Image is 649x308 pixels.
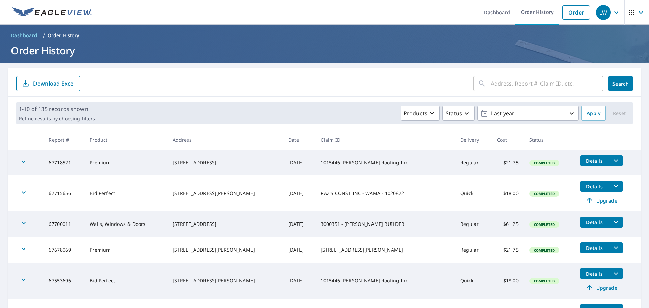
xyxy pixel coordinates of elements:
button: detailsBtn-67700011 [580,217,609,228]
button: filesDropdownBtn-67678069 [609,242,623,253]
button: detailsBtn-67553696 [580,268,609,279]
button: detailsBtn-67678069 [580,242,609,253]
button: filesDropdownBtn-67700011 [609,217,623,228]
td: 67553696 [43,263,84,299]
td: $18.00 [491,263,524,299]
button: filesDropdownBtn-67715656 [609,181,623,192]
td: Regular [455,150,491,175]
span: Completed [530,191,559,196]
td: 3000351 - [PERSON_NAME] BUILDER [315,211,455,237]
a: Upgrade [580,195,623,206]
td: $21.75 [491,150,524,175]
span: Details [584,219,605,226]
p: Download Excel [33,80,75,87]
button: Status [442,106,475,121]
button: Apply [581,106,606,121]
td: Premium [84,237,167,263]
td: Quick [455,175,491,211]
td: Regular [455,237,491,263]
button: Products [401,106,440,121]
input: Address, Report #, Claim ID, etc. [491,74,603,93]
p: Status [446,109,462,117]
a: Dashboard [8,30,40,41]
td: 1015446 [PERSON_NAME] Roofing Inc [315,263,455,299]
td: 1015446 [PERSON_NAME] Roofing Inc [315,150,455,175]
button: detailsBtn-67718521 [580,155,609,166]
th: Product [84,130,167,150]
p: 1-10 of 135 records shown [19,105,95,113]
span: Details [584,158,605,164]
td: 67700011 [43,211,84,237]
button: Last year [477,106,579,121]
th: Cost [491,130,524,150]
button: Download Excel [16,76,80,91]
td: Bid Perfect [84,263,167,299]
div: [STREET_ADDRESS][PERSON_NAME] [173,246,278,253]
td: Premium [84,150,167,175]
span: Details [584,245,605,251]
td: 67718521 [43,150,84,175]
td: [DATE] [283,211,315,237]
th: Date [283,130,315,150]
td: Walls, Windows & Doors [84,211,167,237]
th: Delivery [455,130,491,150]
td: Regular [455,211,491,237]
td: 67678069 [43,237,84,263]
a: Upgrade [580,282,623,293]
p: Refine results by choosing filters [19,116,95,122]
div: LW [596,5,611,20]
td: 67715656 [43,175,84,211]
td: Quick [455,263,491,299]
button: detailsBtn-67715656 [580,181,609,192]
th: Report # [43,130,84,150]
span: Search [614,80,627,87]
th: Status [524,130,575,150]
th: Claim ID [315,130,455,150]
span: Upgrade [584,196,619,205]
td: [DATE] [283,150,315,175]
div: [STREET_ADDRESS][PERSON_NAME] [173,277,278,284]
td: RAZ'S CONST INC - WAMA - 1020822 [315,175,455,211]
span: Dashboard [11,32,38,39]
td: $18.00 [491,175,524,211]
span: Completed [530,248,559,253]
td: $21.75 [491,237,524,263]
td: $61.25 [491,211,524,237]
td: [STREET_ADDRESS][PERSON_NAME] [315,237,455,263]
li: / [43,31,45,40]
img: EV Logo [12,7,92,18]
span: Details [584,270,605,277]
td: [DATE] [283,175,315,211]
span: Completed [530,279,559,283]
td: Bid Perfect [84,175,167,211]
button: Search [608,76,633,91]
button: filesDropdownBtn-67718521 [609,155,623,166]
button: filesDropdownBtn-67553696 [609,268,623,279]
div: [STREET_ADDRESS][PERSON_NAME] [173,190,278,197]
span: Apply [587,109,600,118]
span: Details [584,183,605,190]
div: [STREET_ADDRESS] [173,159,278,166]
p: Products [404,109,427,117]
span: Completed [530,161,559,165]
td: [DATE] [283,263,315,299]
td: [DATE] [283,237,315,263]
nav: breadcrumb [8,30,641,41]
span: Completed [530,222,559,227]
p: Order History [48,32,79,39]
span: Upgrade [584,284,619,292]
h1: Order History [8,44,641,57]
th: Address [167,130,283,150]
p: Last year [488,108,568,119]
a: Order [562,5,590,20]
div: [STREET_ADDRESS] [173,221,278,228]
